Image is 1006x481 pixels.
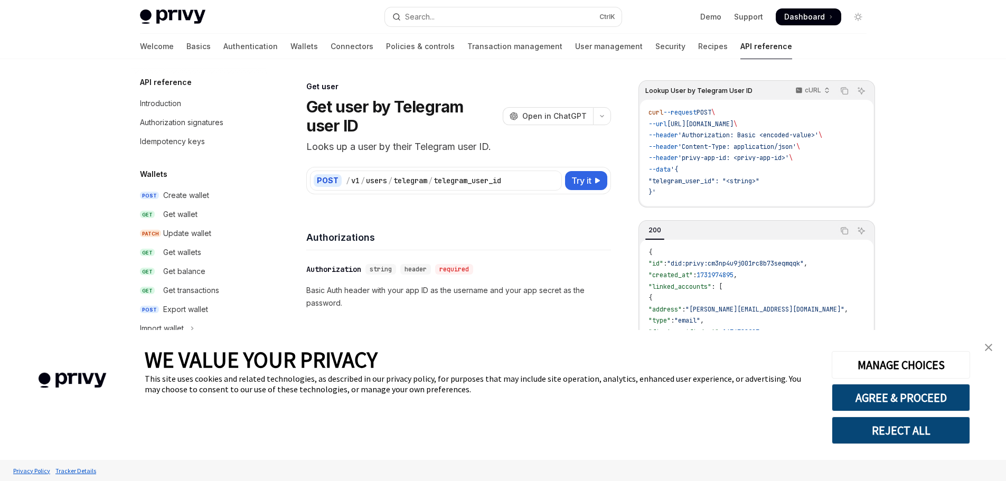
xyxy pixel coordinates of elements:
span: 'Content-Type: application/json' [678,143,796,151]
img: light logo [140,10,205,24]
span: POST [697,108,711,117]
a: Connectors [331,34,373,59]
img: close banner [985,344,992,351]
div: Export wallet [163,303,208,316]
a: Authentication [223,34,278,59]
button: AGREE & PROCEED [832,384,970,411]
span: "created_at" [648,271,693,279]
span: [URL][DOMAIN_NAME] [667,120,734,128]
span: , [804,259,807,268]
span: : [ [711,282,722,291]
span: \ [711,108,715,117]
div: Get transactions [163,284,219,297]
div: required [435,264,473,275]
div: Search... [405,11,435,23]
p: Looks up a user by their Telegram user ID. [306,139,611,154]
button: REJECT ALL [832,417,970,444]
button: Try it [565,171,607,190]
span: "did:privy:cm3np4u9j001rc8b73seqmqqk" [667,259,804,268]
span: GET [140,211,155,219]
a: Privacy Policy [11,461,53,480]
span: \ [734,120,737,128]
span: WE VALUE YOUR PRIVACY [145,346,378,373]
a: close banner [978,337,999,358]
a: Tracker Details [53,461,99,480]
a: POSTCreate wallet [131,186,267,205]
div: Get user [306,81,611,92]
div: This site uses cookies and related technologies, as described in our privacy policy, for purposes... [145,373,816,394]
img: company logo [16,357,129,403]
span: 1731974895 [697,271,734,279]
span: , [734,271,737,279]
span: Lookup User by Telegram User ID [645,87,753,95]
a: Wallets [290,34,318,59]
a: Welcome [140,34,174,59]
button: Ask AI [854,224,868,238]
a: Introduction [131,94,267,113]
button: Toggle dark mode [850,8,867,25]
h5: API reference [140,76,192,89]
a: API reference [740,34,792,59]
a: Transaction management [467,34,562,59]
span: { [648,248,652,257]
span: Try it [571,174,591,187]
div: Authorization [306,264,361,275]
span: string [370,265,392,273]
span: 1674788927 [722,328,759,336]
button: Copy the contents from the code block [838,224,851,238]
div: Authorization signatures [140,116,223,129]
a: Demo [700,12,721,22]
span: header [405,265,427,273]
button: Open search [385,7,622,26]
div: users [366,175,387,186]
div: / [388,175,392,186]
span: : [671,316,674,325]
a: Policies & controls [386,34,455,59]
button: Open in ChatGPT [503,107,593,125]
p: Basic Auth header with your app ID as the username and your app secret as the password. [306,284,611,309]
span: POST [140,192,159,200]
a: GETGet wallet [131,205,267,224]
span: "type" [648,316,671,325]
div: Get wallets [163,246,201,259]
div: Create wallet [163,189,209,202]
span: \ [796,143,800,151]
div: Get wallet [163,208,198,221]
button: MANAGE CHOICES [832,351,970,379]
span: 'privy-app-id: <privy-app-id>' [678,154,789,162]
span: --header [648,131,678,139]
a: GETGet transactions [131,281,267,300]
a: Authorization signatures [131,113,267,132]
span: : [663,259,667,268]
span: }' [648,188,656,196]
div: Update wallet [163,227,211,240]
div: telegram_user_id [434,175,501,186]
span: PATCH [140,230,161,238]
span: --data [648,165,671,174]
span: , [844,305,848,314]
span: \ [819,131,822,139]
span: --header [648,143,678,151]
a: Basics [186,34,211,59]
span: Ctrl K [599,13,615,21]
span: "address" [648,305,682,314]
button: Ask AI [854,84,868,98]
a: Dashboard [776,8,841,25]
span: "linked_accounts" [648,282,711,291]
span: POST [140,306,159,314]
a: Support [734,12,763,22]
div: Introduction [140,97,181,110]
div: Idempotency keys [140,135,205,148]
span: : [682,305,685,314]
span: { [648,294,652,302]
span: : [693,271,697,279]
h4: Authorizations [306,230,611,244]
button: Toggle Import wallet section [131,319,267,338]
div: / [361,175,365,186]
span: "[PERSON_NAME][EMAIL_ADDRESS][DOMAIN_NAME]" [685,305,844,314]
a: Security [655,34,685,59]
p: cURL [805,86,821,95]
span: \ [789,154,793,162]
div: Import wallet [140,322,184,335]
span: "email" [674,316,700,325]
